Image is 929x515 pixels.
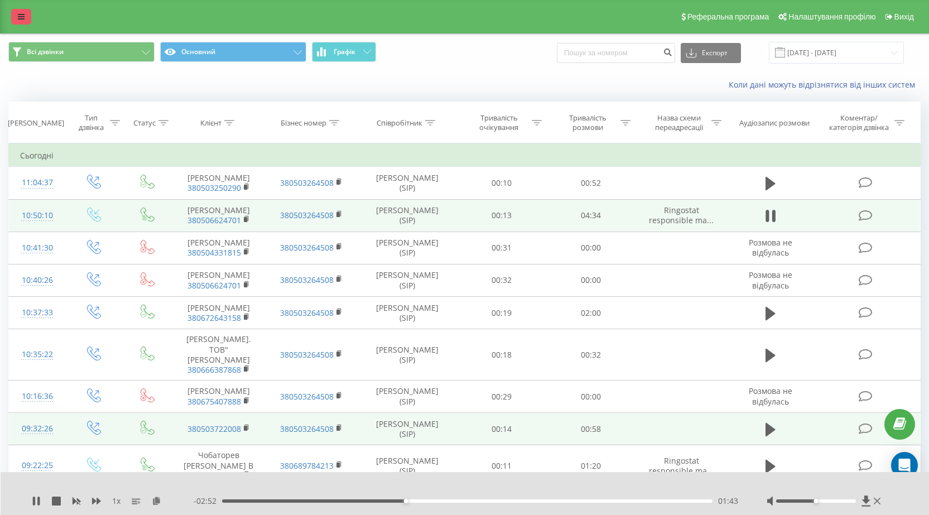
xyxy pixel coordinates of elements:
span: Всі дзвінки [27,47,64,56]
td: [PERSON_NAME] (SIP) [358,381,458,413]
span: Розмова не відбулась [749,386,792,406]
a: 380503722008 [187,423,241,434]
button: Основний [160,42,306,62]
td: 00:14 [457,413,546,445]
span: Вихід [894,12,914,21]
td: [PERSON_NAME] (SIP) [358,297,458,329]
span: Розмова не відбулась [749,237,792,258]
span: Налаштування профілю [788,12,875,21]
td: 00:00 [546,381,636,413]
td: [PERSON_NAME] [172,297,265,329]
span: Графік [334,48,355,56]
a: 380503264508 [280,423,334,434]
td: [PERSON_NAME] (SIP) [358,413,458,445]
td: 04:34 [546,199,636,232]
span: 1 x [112,495,121,507]
td: 00:32 [457,264,546,296]
td: [PERSON_NAME]. ТОВ"[PERSON_NAME] [172,329,265,381]
a: Коли дані можуть відрізнятися вiд інших систем [729,79,921,90]
span: Розмова не відбулась [749,269,792,290]
td: [PERSON_NAME] (SIP) [358,199,458,232]
td: [PERSON_NAME] (SIP) [358,329,458,381]
td: 00:18 [457,329,546,381]
a: 380503264508 [280,210,334,220]
span: Ringostat responsible ma... [649,455,714,476]
td: 02:00 [546,297,636,329]
td: 01:20 [546,445,636,487]
div: Клієнт [200,118,222,128]
div: Accessibility label [814,499,818,503]
div: [PERSON_NAME] [8,118,64,128]
td: [PERSON_NAME] (SIP) [358,264,458,296]
div: 10:40:26 [20,269,55,291]
div: Бізнес номер [281,118,326,128]
a: 380975489621 [187,470,241,481]
td: [PERSON_NAME] [172,167,265,199]
td: 00:31 [457,232,546,264]
span: Ringostat responsible ma... [649,205,714,225]
div: 10:41:30 [20,237,55,259]
a: 380503264508 [280,242,334,253]
td: 00:19 [457,297,546,329]
div: 09:22:25 [20,455,55,477]
td: 00:10 [457,167,546,199]
div: Статус [133,118,156,128]
td: Чобаторев [PERSON_NAME] В [172,445,265,487]
td: 00:52 [546,167,636,199]
div: 10:16:36 [20,386,55,407]
div: Тип дзвінка [75,113,107,132]
td: [PERSON_NAME] [172,199,265,232]
button: Всі дзвінки [8,42,155,62]
td: 00:32 [546,329,636,381]
a: 380506624701 [187,215,241,225]
div: Аудіозапис розмови [739,118,810,128]
td: 00:11 [457,445,546,487]
td: [PERSON_NAME] (SIP) [358,167,458,199]
button: Експорт [681,43,741,63]
a: 380503250290 [187,182,241,193]
button: Графік [312,42,376,62]
div: Accessibility label [404,499,408,503]
a: 380503264508 [280,391,334,402]
span: - 02:52 [194,495,222,507]
div: 09:32:26 [20,418,55,440]
div: Open Intercom Messenger [891,452,918,479]
a: 380506624701 [187,280,241,291]
div: Коментар/категорія дзвінка [826,113,892,132]
td: 00:13 [457,199,546,232]
a: 380503264508 [280,275,334,285]
div: Тривалість очікування [469,113,529,132]
div: Співробітник [377,118,422,128]
div: 10:35:22 [20,344,55,365]
a: 380675407888 [187,396,241,407]
a: 380503264508 [280,177,334,188]
td: [PERSON_NAME] [172,232,265,264]
a: 380666387868 [187,364,241,375]
td: 00:00 [546,232,636,264]
td: [PERSON_NAME] [172,264,265,296]
td: 00:29 [457,381,546,413]
input: Пошук за номером [557,43,675,63]
a: 380689784213 [280,460,334,471]
span: Реферальна програма [687,12,769,21]
span: 01:43 [718,495,738,507]
div: Назва схеми переадресації [649,113,709,132]
a: 380503264508 [280,307,334,318]
td: 00:00 [546,264,636,296]
td: [PERSON_NAME] (SIP) [358,232,458,264]
a: 380503264508 [280,349,334,360]
a: 380672643158 [187,312,241,323]
td: [PERSON_NAME] (SIP) [358,445,458,487]
td: 00:58 [546,413,636,445]
div: 10:50:10 [20,205,55,227]
td: Сьогодні [9,145,921,167]
div: 10:37:33 [20,302,55,324]
div: Тривалість розмови [558,113,618,132]
td: [PERSON_NAME] [172,381,265,413]
div: 11:04:37 [20,172,55,194]
a: 380504331815 [187,247,241,258]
